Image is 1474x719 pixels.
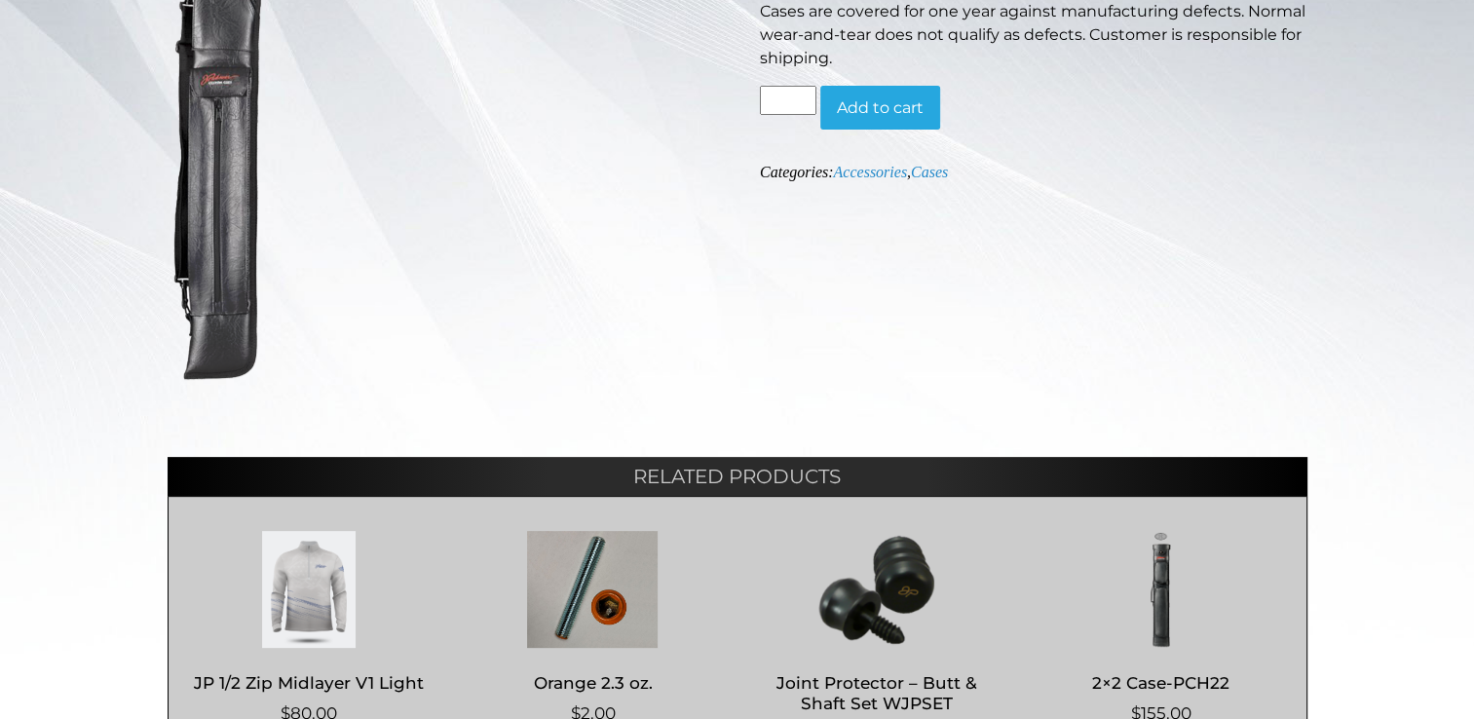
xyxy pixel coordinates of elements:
[472,531,714,648] img: Orange 2.3 oz.
[760,86,816,115] input: Product quantity
[188,531,431,648] img: JP 1/2 Zip Midlayer V1 Light
[833,164,907,180] a: Accessories
[1039,531,1282,648] img: 2x2 Case-PCH22
[1039,665,1282,701] h2: 2×2 Case-PCH22
[760,164,948,180] span: Categories: ,
[168,457,1307,496] h2: Related products
[911,164,948,180] a: Cases
[820,86,940,131] button: Add to cart
[756,531,999,648] img: Joint Protector - Butt & Shaft Set WJPSET
[188,665,431,701] h2: JP 1/2 Zip Midlayer V1 Light
[472,665,714,701] h2: Orange 2.3 oz.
